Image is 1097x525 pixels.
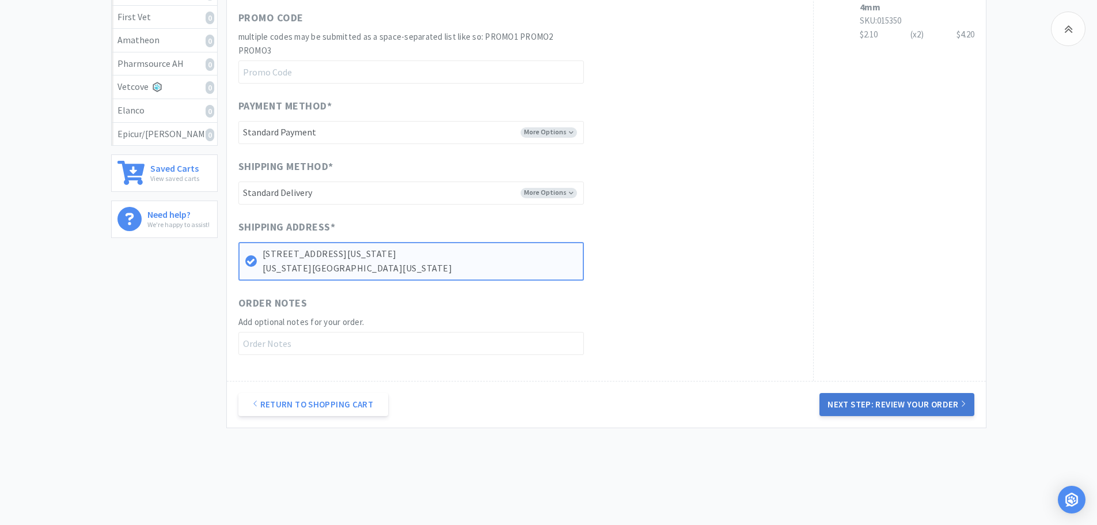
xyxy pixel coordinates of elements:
a: Return to Shopping Cart [238,393,388,416]
input: Promo Code [238,61,584,84]
i: 0 [206,105,214,118]
span: Shipping Address * [238,219,336,236]
a: Pharmsource AH0 [112,52,217,76]
div: Open Intercom Messenger [1058,486,1085,513]
div: Pharmsource AH [117,56,211,71]
div: Amatheon [117,33,211,48]
h6: Need help? [147,207,210,219]
a: Saved CartsView saved carts [111,154,218,192]
a: Vetcove0 [112,75,217,99]
button: Next Step: Review Your Order [819,393,974,416]
p: [US_STATE][GEOGRAPHIC_DATA][US_STATE] [263,261,577,276]
input: Order Notes [238,332,584,355]
span: Payment Method * [238,98,332,115]
span: Promo Code [238,10,303,27]
span: SKU: 015350 [860,15,901,26]
div: $4.20 [956,28,974,41]
i: 0 [206,129,214,141]
a: Epicur/[PERSON_NAME]0 [112,123,217,146]
i: 0 [206,58,214,71]
div: First Vet [117,10,211,25]
i: 0 [206,12,214,24]
div: Vetcove [117,80,211,95]
div: Epicur/[PERSON_NAME] [117,127,211,142]
h6: Saved Carts [150,161,199,173]
span: Shipping Method * [238,158,333,175]
a: First Vet0 [112,6,217,29]
p: We're happy to assist! [147,219,210,230]
p: View saved carts [150,173,199,184]
p: [STREET_ADDRESS][US_STATE] [263,247,577,262]
span: multiple codes may be submitted as a space-separated list like so: PROMO1 PROMO2 PROMO3 [238,31,553,56]
a: Amatheon0 [112,29,217,52]
div: (x 2 ) [910,28,924,41]
span: Add optional notes for your order. [238,316,365,327]
i: 0 [206,35,214,47]
span: Order Notes [238,295,308,312]
a: Elanco0 [112,99,217,123]
div: Elanco [117,103,211,118]
i: 0 [206,81,214,94]
div: $2.10 [860,28,974,41]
